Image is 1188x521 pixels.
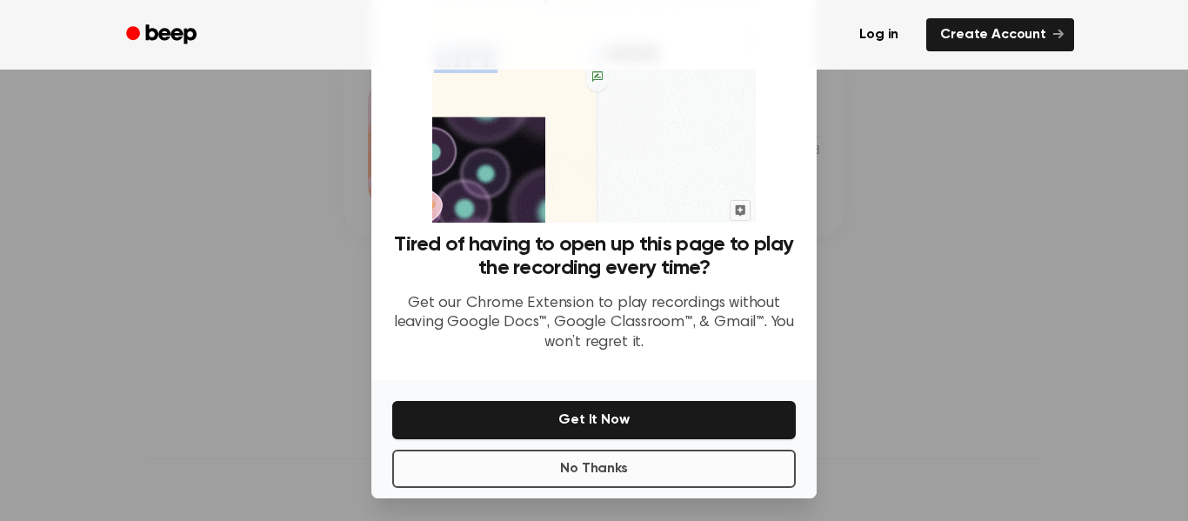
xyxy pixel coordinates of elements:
[392,294,796,353] p: Get our Chrome Extension to play recordings without leaving Google Docs™, Google Classroom™, & Gm...
[392,450,796,488] button: No Thanks
[392,233,796,280] h3: Tired of having to open up this page to play the recording every time?
[114,18,212,52] a: Beep
[842,15,916,55] a: Log in
[926,18,1074,51] a: Create Account
[392,401,796,439] button: Get It Now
